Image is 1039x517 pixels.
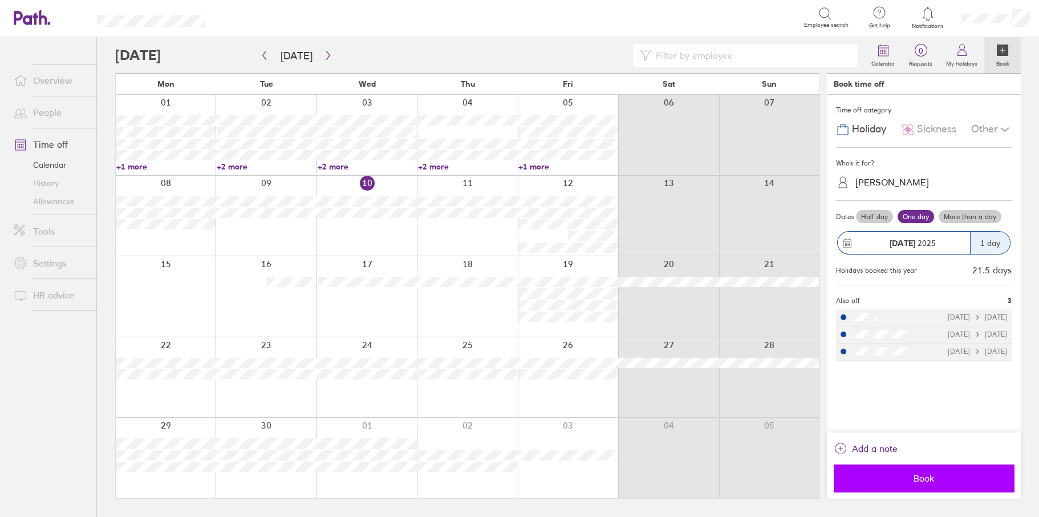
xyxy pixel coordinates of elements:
span: Get help [861,22,898,29]
a: +1 more [518,161,618,172]
label: More than a day [939,210,1001,224]
a: Notifications [910,6,947,30]
a: Settings [5,252,96,274]
div: Search [236,12,265,22]
div: [DATE] [DATE] [948,330,1007,338]
div: Time off category [836,102,1012,119]
a: +2 more [318,161,417,172]
span: Employee search [804,22,849,29]
span: Wed [359,79,376,88]
a: Calendar [865,37,902,74]
button: [DATE] 20251 day [836,225,1012,260]
label: One day [898,210,934,224]
a: Overview [5,69,96,92]
a: Allowances [5,192,96,211]
a: Calendar [5,156,96,174]
label: Calendar [865,57,902,67]
div: Who's it for? [836,155,1012,172]
span: Sat [663,79,675,88]
button: [DATE] [271,46,322,65]
div: Holidays booked this year [836,266,917,274]
div: [PERSON_NAME] [855,177,929,188]
span: Dates [836,213,854,221]
div: Other [971,119,1012,140]
a: History [5,174,96,192]
span: Book [842,473,1006,483]
a: +2 more [217,161,316,172]
strong: [DATE] [890,238,915,248]
label: Book [989,57,1016,67]
span: Tue [260,79,273,88]
span: Sickness [917,123,956,135]
label: Requests [902,57,939,67]
div: [DATE] [DATE] [948,348,1007,356]
div: Book time off [834,79,884,88]
span: Fri [563,79,573,88]
span: 3 [1008,297,1012,305]
span: Mon [157,79,174,88]
div: 1 day [970,232,1010,254]
a: Tools [5,220,96,243]
div: [DATE] [DATE] [948,313,1007,321]
a: HR advice [5,284,96,306]
button: Add a note [834,439,898,458]
label: My holidays [939,57,984,67]
a: Time off [5,133,96,156]
span: Notifications [910,23,947,30]
span: Holiday [852,123,886,135]
a: Book [984,37,1021,74]
span: 0 [902,46,939,55]
a: 0Requests [902,37,939,74]
div: 21.5 days [972,265,1012,275]
span: Also off [836,297,860,305]
a: My holidays [939,37,984,74]
label: Half day [856,210,893,224]
a: +2 more [418,161,517,172]
span: Add a note [852,439,898,458]
a: People [5,101,96,124]
span: Sun [762,79,777,88]
a: +1 more [116,161,216,172]
span: 2025 [890,239,936,248]
span: Thu [460,79,474,88]
button: Book [834,465,1014,492]
input: Filter by employee [651,45,851,66]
